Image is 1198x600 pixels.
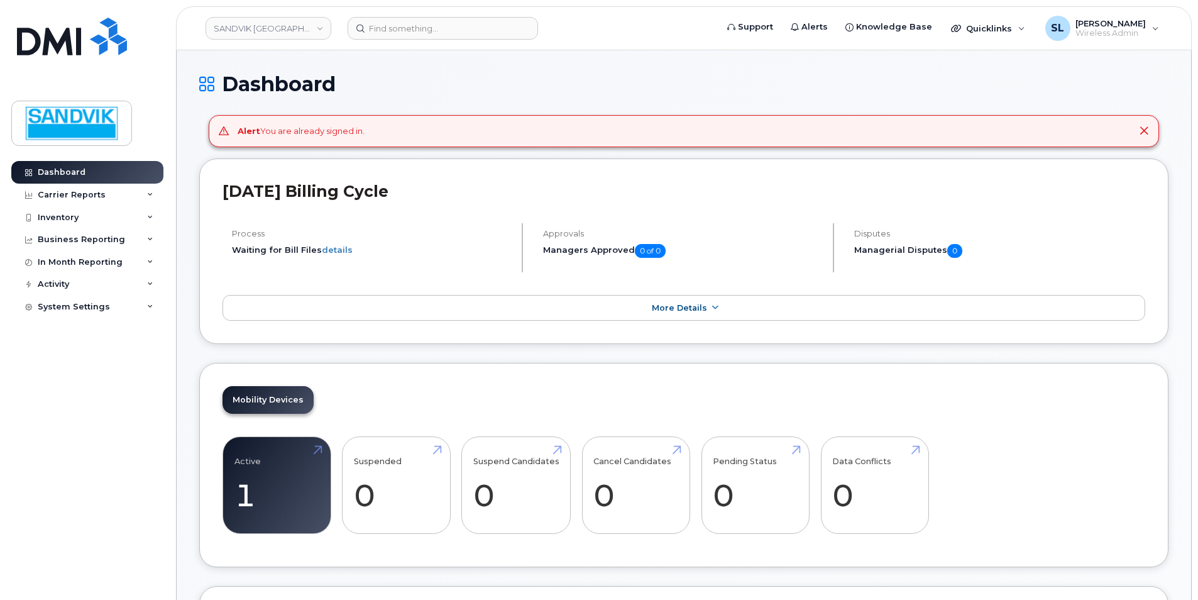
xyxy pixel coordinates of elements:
h4: Process [232,229,511,238]
a: Suspended 0 [354,444,439,527]
h5: Managers Approved [543,244,822,258]
h4: Approvals [543,229,822,238]
h5: Managerial Disputes [854,244,1145,258]
a: Mobility Devices [223,386,314,414]
li: Waiting for Bill Files [232,244,511,256]
h4: Disputes [854,229,1145,238]
span: More Details [652,303,707,313]
div: You are already signed in. [238,125,365,137]
a: Data Conflicts 0 [832,444,917,527]
strong: Alert [238,126,260,136]
span: 0 [947,244,962,258]
a: details [322,245,353,255]
span: 0 of 0 [635,244,666,258]
h1: Dashboard [199,73,1168,95]
h2: [DATE] Billing Cycle [223,182,1145,201]
a: Cancel Candidates 0 [593,444,678,527]
a: Suspend Candidates 0 [473,444,559,527]
a: Pending Status 0 [713,444,798,527]
a: Active 1 [234,444,319,527]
